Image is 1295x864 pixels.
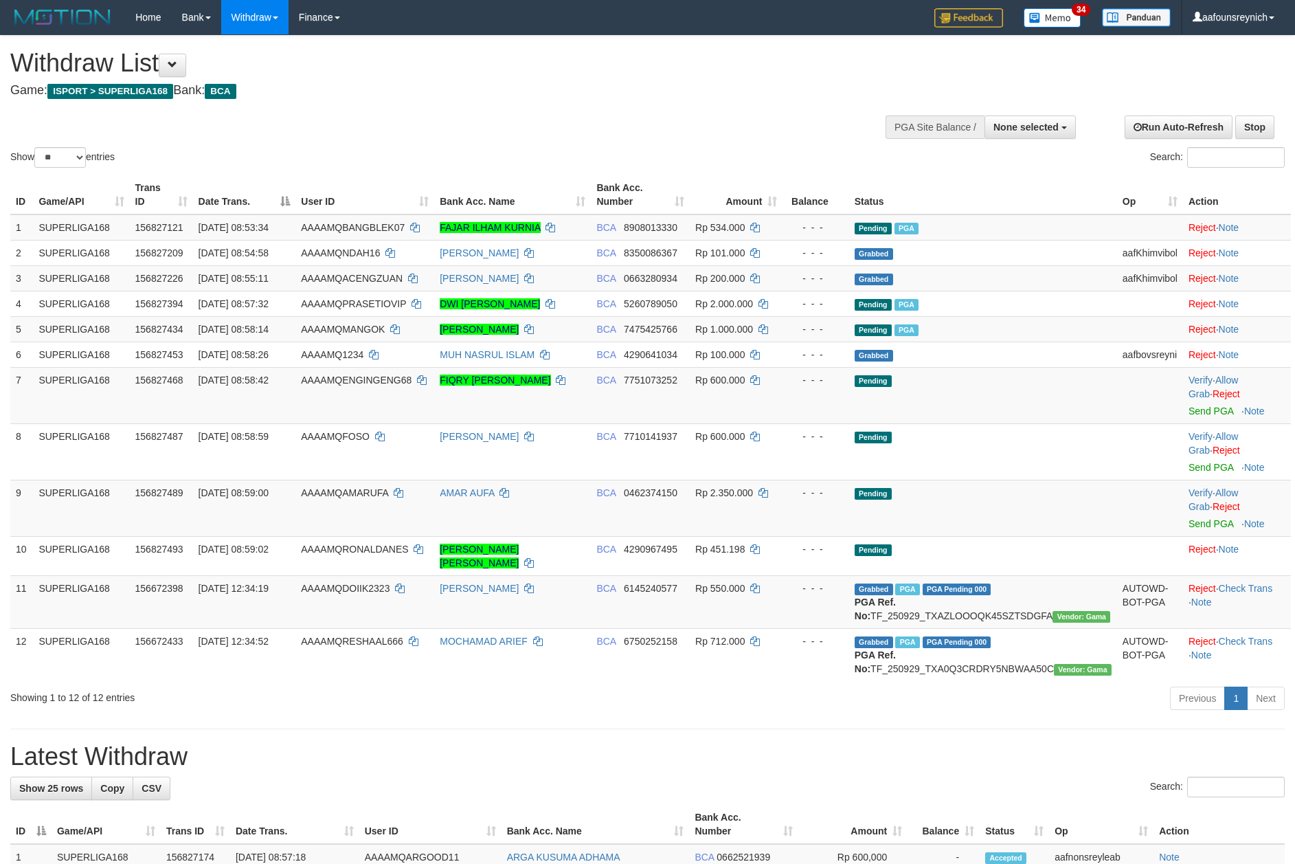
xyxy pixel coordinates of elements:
span: Copy 8908013330 to clipboard [624,222,677,233]
a: Note [1219,544,1239,555]
td: · [1183,536,1291,575]
a: [PERSON_NAME] [440,273,519,284]
span: · [1189,431,1238,456]
a: Reject [1189,636,1216,647]
span: Rp 1.000.000 [695,324,753,335]
td: 1 [10,214,33,241]
b: PGA Ref. No: [855,597,896,621]
th: User ID: activate to sort column ascending [295,175,434,214]
b: PGA Ref. No: [855,650,896,674]
div: - - - [788,348,843,362]
span: Copy 5260789050 to clipboard [624,298,677,309]
a: Copy [91,777,133,800]
th: Game/API: activate to sort column ascending [52,805,161,844]
td: SUPERLIGA168 [33,367,129,423]
a: Reject [1213,501,1240,512]
span: [DATE] 08:58:26 [199,349,269,360]
span: BCA [596,544,616,555]
a: Reject [1213,388,1240,399]
input: Search: [1187,777,1285,797]
a: Reject [1213,445,1240,456]
th: Bank Acc. Number: activate to sort column ascending [591,175,690,214]
div: - - - [788,246,843,260]
span: [DATE] 08:59:02 [199,544,269,555]
span: Rp 600.000 [695,431,745,442]
span: Pending [855,544,892,556]
a: Note [1219,247,1239,258]
span: 34 [1072,3,1090,16]
a: Check Trans [1219,636,1273,647]
a: Note [1191,650,1212,661]
td: TF_250929_TXAZLOOOQK45SZTSDGFA [849,575,1117,628]
a: DWI [PERSON_NAME] [440,298,540,309]
div: - - - [788,221,843,234]
td: TF_250929_TXA0Q3CRDRY5NBWAA50C [849,628,1117,681]
span: PGA Pending [923,636,991,648]
span: 156827226 [135,273,183,284]
span: Copy [100,783,124,794]
span: Pending [855,488,892,500]
th: ID [10,175,33,214]
td: · · [1183,367,1291,423]
a: Allow Grab [1189,487,1238,512]
td: 11 [10,575,33,628]
span: [DATE] 08:58:59 [199,431,269,442]
span: Rp 200.000 [695,273,745,284]
a: AMAR AUFA [440,487,494,498]
span: Grabbed [855,248,893,260]
span: AAAAMQMANGOK [301,324,385,335]
span: BCA [205,84,236,99]
td: · [1183,342,1291,367]
span: AAAAMQFOSO [301,431,370,442]
span: BCA [596,273,616,284]
td: · · [1183,423,1291,480]
span: 156827453 [135,349,183,360]
td: SUPERLIGA168 [33,240,129,265]
span: 156672398 [135,583,183,594]
th: Balance [782,175,848,214]
span: Copy 7710141937 to clipboard [624,431,677,442]
td: · · [1183,575,1291,628]
label: Show entries [10,147,115,168]
span: [DATE] 08:58:14 [199,324,269,335]
span: 156672433 [135,636,183,647]
div: - - - [788,272,843,285]
div: - - - [788,542,843,556]
a: Note [1219,324,1239,335]
th: Amount: activate to sort column ascending [798,805,908,844]
span: AAAAMQACENGZUAN [301,273,403,284]
a: FAJAR ILHAM KURNIA [440,222,540,233]
td: aafKhimvibol [1117,240,1183,265]
span: AAAAMQRONALDANES [301,544,408,555]
a: Note [1219,222,1239,233]
td: SUPERLIGA168 [33,214,129,241]
span: Accepted [985,852,1026,864]
span: Rp 100.000 [695,349,745,360]
span: AAAAMQPRASETIOVIP [301,298,406,309]
a: Note [1219,273,1239,284]
h1: Withdraw List [10,49,850,77]
div: Showing 1 to 12 of 12 entries [10,685,529,705]
span: AAAAMQENGINGENG68 [301,375,412,386]
span: None selected [993,122,1059,133]
span: BCA [596,636,616,647]
a: ARGA KUSUMA ADHAMA [507,852,620,863]
a: Verify [1189,375,1213,386]
span: Copy 0662521939 to clipboard [717,852,770,863]
a: Reject [1189,583,1216,594]
span: Copy 0663280934 to clipboard [624,273,677,284]
span: [DATE] 12:34:19 [199,583,269,594]
th: Status: activate to sort column ascending [980,805,1049,844]
span: Grabbed [855,350,893,362]
td: · · [1183,480,1291,536]
div: - - - [788,373,843,387]
th: Trans ID: activate to sort column ascending [130,175,193,214]
span: [DATE] 12:34:52 [199,636,269,647]
span: 156827468 [135,375,183,386]
span: Copy 6145240577 to clipboard [624,583,677,594]
label: Search: [1150,777,1285,797]
div: - - - [788,297,843,311]
span: [DATE] 08:57:32 [199,298,269,309]
a: Note [1244,462,1265,473]
td: · [1183,240,1291,265]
